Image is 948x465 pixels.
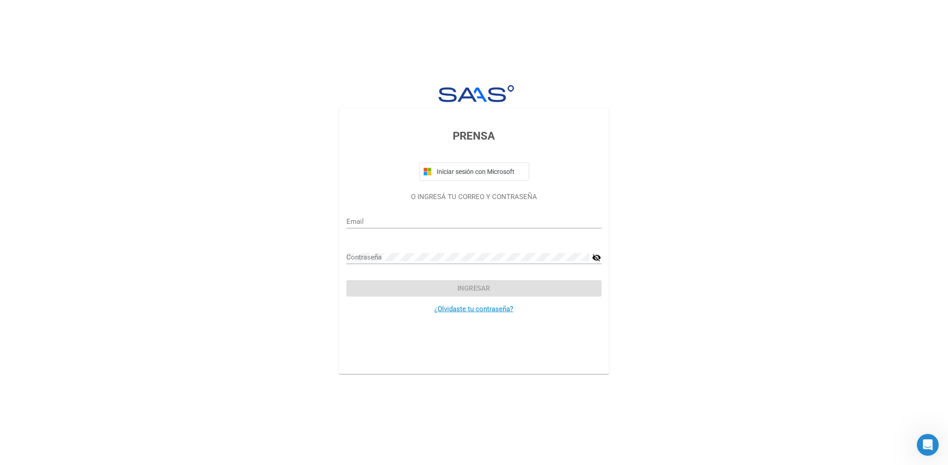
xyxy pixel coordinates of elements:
[419,162,529,181] button: Iniciar sesión con Microsoft
[346,192,602,202] p: O INGRESÁ TU CORREO Y CONTRASEÑA
[458,284,491,292] span: Ingresar
[346,128,602,144] h3: PRENSA
[917,434,939,456] iframe: Intercom live chat
[592,252,602,263] mat-icon: visibility_off
[435,168,525,175] span: Iniciar sesión con Microsoft
[346,280,602,297] button: Ingresar
[435,305,514,313] a: ¿Olvidaste tu contraseña?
